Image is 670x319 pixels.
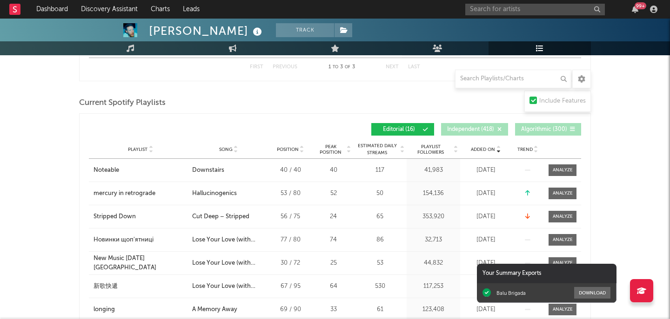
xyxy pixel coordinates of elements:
[521,127,567,132] span: Algorithmic ( 300 )
[462,259,509,268] div: [DATE]
[94,235,188,245] a: Новинки щоп'ятницi
[355,212,404,221] div: 65
[462,166,509,175] div: [DATE]
[635,2,646,9] div: 99 +
[192,212,249,221] div: Cut Deep – Stripped
[269,282,311,291] div: 67 / 95
[219,147,233,152] span: Song
[539,96,586,107] div: Include Features
[94,254,188,272] a: New Music [DATE] [GEOGRAPHIC_DATA]
[250,65,263,70] button: First
[273,65,297,70] button: Previous
[94,282,118,291] div: 新歌快遞
[371,123,434,136] button: Editorial(16)
[477,264,616,283] div: Your Summary Exports
[316,235,351,245] div: 74
[409,189,458,198] div: 154,136
[409,235,458,245] div: 32,713
[408,65,420,70] button: Last
[409,259,458,268] div: 44,832
[94,305,188,314] a: longing
[462,305,509,314] div: [DATE]
[496,290,526,296] div: Balu Brigada
[316,62,367,73] div: 1 3 3
[316,212,351,221] div: 24
[316,144,345,155] span: Peak Position
[316,259,351,268] div: 25
[94,235,154,245] div: Новинки щоп'ятницi
[355,143,399,156] span: Estimated Daily Streams
[409,144,452,155] span: Playlist Followers
[462,282,509,291] div: [DATE]
[447,127,494,132] span: Independent ( 418 )
[355,189,404,198] div: 50
[192,305,237,314] div: A Memory Away
[355,305,404,314] div: 61
[409,305,458,314] div: 123,408
[192,189,237,198] div: Hallucinogenics
[94,189,155,198] div: mercury in retrograde
[355,166,404,175] div: 117
[192,282,265,291] div: Lose Your Love (with [PERSON_NAME])
[79,98,166,109] span: Current Spotify Playlists
[316,305,351,314] div: 33
[316,189,351,198] div: 52
[94,212,136,221] div: Stripped Down
[269,166,311,175] div: 40 / 40
[409,282,458,291] div: 117,253
[355,259,404,268] div: 53
[316,166,351,175] div: 40
[409,166,458,175] div: 41,983
[377,127,420,132] span: Editorial ( 16 )
[517,147,533,152] span: Trend
[632,6,638,13] button: 99+
[333,65,338,69] span: to
[465,4,605,15] input: Search for artists
[409,212,458,221] div: 353,920
[192,259,265,268] div: Lose Your Love (with [PERSON_NAME])
[277,147,299,152] span: Position
[269,212,311,221] div: 56 / 75
[455,70,571,88] input: Search Playlists/Charts
[94,166,188,175] a: Noteable
[462,189,509,198] div: [DATE]
[94,212,188,221] a: Stripped Down
[94,305,115,314] div: longing
[192,235,265,245] div: Lose Your Love (with [PERSON_NAME])
[471,147,495,152] span: Added On
[269,235,311,245] div: 77 / 80
[574,287,610,299] button: Download
[128,147,147,152] span: Playlist
[386,65,399,70] button: Next
[94,282,188,291] a: 新歌快遞
[94,189,188,198] a: mercury in retrograde
[94,166,119,175] div: Noteable
[462,235,509,245] div: [DATE]
[355,235,404,245] div: 86
[149,23,264,39] div: [PERSON_NAME]
[276,23,334,37] button: Track
[355,282,404,291] div: 530
[269,259,311,268] div: 30 / 72
[269,305,311,314] div: 69 / 90
[441,123,508,136] button: Independent(418)
[316,282,351,291] div: 64
[462,212,509,221] div: [DATE]
[192,166,224,175] div: Downstairs
[269,189,311,198] div: 53 / 80
[345,65,350,69] span: of
[515,123,581,136] button: Algorithmic(300)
